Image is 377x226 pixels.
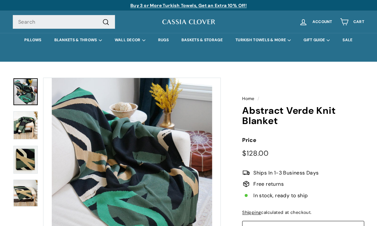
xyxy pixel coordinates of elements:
label: Price [242,136,364,144]
summary: GIFT GUIDE [297,33,336,47]
img: Green and black patterned blanket draped over a wooden chair with a vase in the background. [13,111,38,139]
a: Cart [336,12,368,31]
div: calculated at checkout. [242,209,364,216]
span: Free returns [253,180,284,188]
span: In stock, ready to ship [253,191,308,200]
a: SALE [336,33,359,47]
a: Home [242,96,255,101]
summary: WALL DECOR [108,33,152,47]
input: Search [13,15,115,29]
span: $128.00 [242,149,268,158]
img: Abstract Verde Knit Blanket [13,180,38,207]
span: Cart [353,20,364,24]
a: RUGS [152,33,175,47]
span: / [256,96,261,101]
a: PILLOWS [18,33,48,47]
h1: Abstract Verde Knit Blanket [242,105,364,126]
nav: breadcrumbs [242,95,364,102]
a: Account [295,12,336,31]
img: Abstract Verde Knit Blanket [13,146,38,174]
a: Abstract Verde Knit Blanket [13,78,38,105]
a: Green and black patterned blanket draped over a wooden chair with a vase in the background. [13,111,38,140]
a: Shipping [242,210,261,215]
a: BASKETS & STORAGE [175,33,229,47]
span: Ships In 1-3 Business Days [253,169,319,177]
summary: TURKISH TOWELS & MORE [229,33,297,47]
span: Account [312,20,332,24]
summary: BLANKETS & THROWS [48,33,108,47]
a: Buy 3 or More Turkish Towels, Get an Extra 10% Off! [130,3,247,8]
